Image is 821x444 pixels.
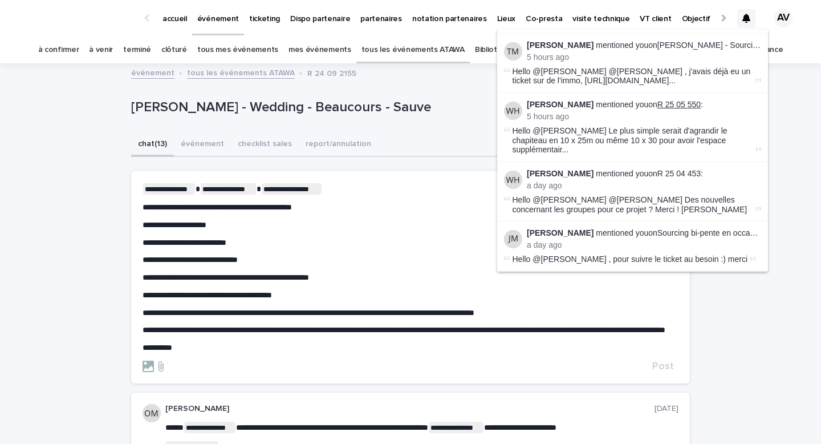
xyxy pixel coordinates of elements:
strong: [PERSON_NAME] [527,41,594,50]
span: Hello @[PERSON_NAME] Le plus simple serait d'agrandir le chapiteau en 10 x 25m ou même 10 x 30 po... [513,126,753,155]
img: Julien Mathieu [504,230,522,248]
p: [PERSON_NAME] - Wedding - Beaucours - Sauve [131,99,601,116]
span: Hello @[PERSON_NAME] , pour suivre le ticket au besoin :) merci [513,255,748,264]
strong: [PERSON_NAME] [527,228,594,237]
strong: [PERSON_NAME] [527,169,594,178]
button: Post [648,361,678,372]
span: Hello @[PERSON_NAME] @[PERSON_NAME] Des nouvelles concernant les groupes pour ce projet ? Merci !... [513,195,747,214]
p: [DATE] [655,404,678,414]
a: clôturé [161,37,187,63]
span: Post [652,361,674,372]
img: Ls34BcGeRexTGTNfXpUC [23,7,133,30]
a: R 25 05 550 [657,100,701,109]
p: R 24 09 2155 [307,66,356,79]
a: terminé [123,37,151,63]
p: mentioned you on : [527,100,761,110]
a: R 25 04 453 [657,169,701,178]
a: tous les événements ATAWA [187,66,295,79]
strong: [PERSON_NAME] [527,100,594,109]
p: 5 hours ago [527,112,761,122]
span: Hello @[PERSON_NAME] @[PERSON_NAME] , j'avais déjà eu un ticket sur de l'immo, [URL][DOMAIN_NAME]... [513,67,753,86]
a: mes événements [288,37,351,63]
p: a day ago [527,240,761,250]
p: mentioned you on : [527,169,761,179]
button: checklist sales [231,133,299,157]
div: AV [774,9,792,27]
p: mentioned you on : [527,228,761,238]
button: report/annulation [299,133,378,157]
a: à confirmer [38,37,79,63]
p: [PERSON_NAME] [165,404,655,414]
p: mentioned you on : [527,41,761,50]
button: chat (13) [131,133,174,157]
a: à venir [89,37,113,63]
p: 5 hours ago [527,53,761,62]
a: tous mes événements [197,37,278,63]
a: Bibliothèque 3D [475,37,532,63]
img: William Hearsey [504,102,522,120]
button: événement [174,133,231,157]
a: événement [131,66,174,79]
a: tous les événements ATAWA [361,37,465,63]
img: William Hearsey [504,171,522,189]
img: Theo Maillet [504,42,522,60]
p: a day ago [527,181,761,191]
